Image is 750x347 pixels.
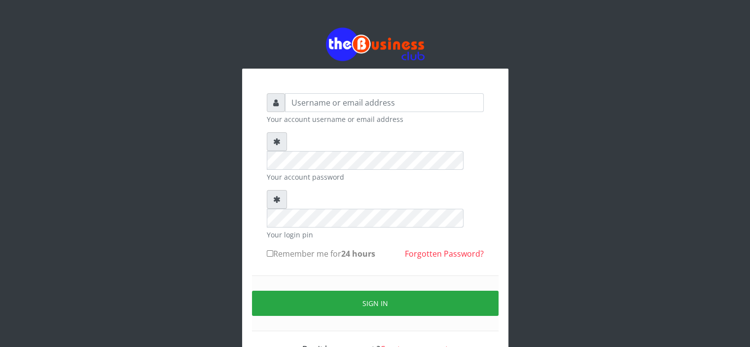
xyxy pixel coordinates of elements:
b: 24 hours [341,248,375,259]
label: Remember me for [267,248,375,260]
button: Sign in [252,291,499,316]
input: Username or email address [285,93,484,112]
small: Your account password [267,172,484,182]
small: Your login pin [267,230,484,240]
a: Forgotten Password? [405,248,484,259]
small: Your account username or email address [267,114,484,124]
input: Remember me for24 hours [267,250,273,257]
